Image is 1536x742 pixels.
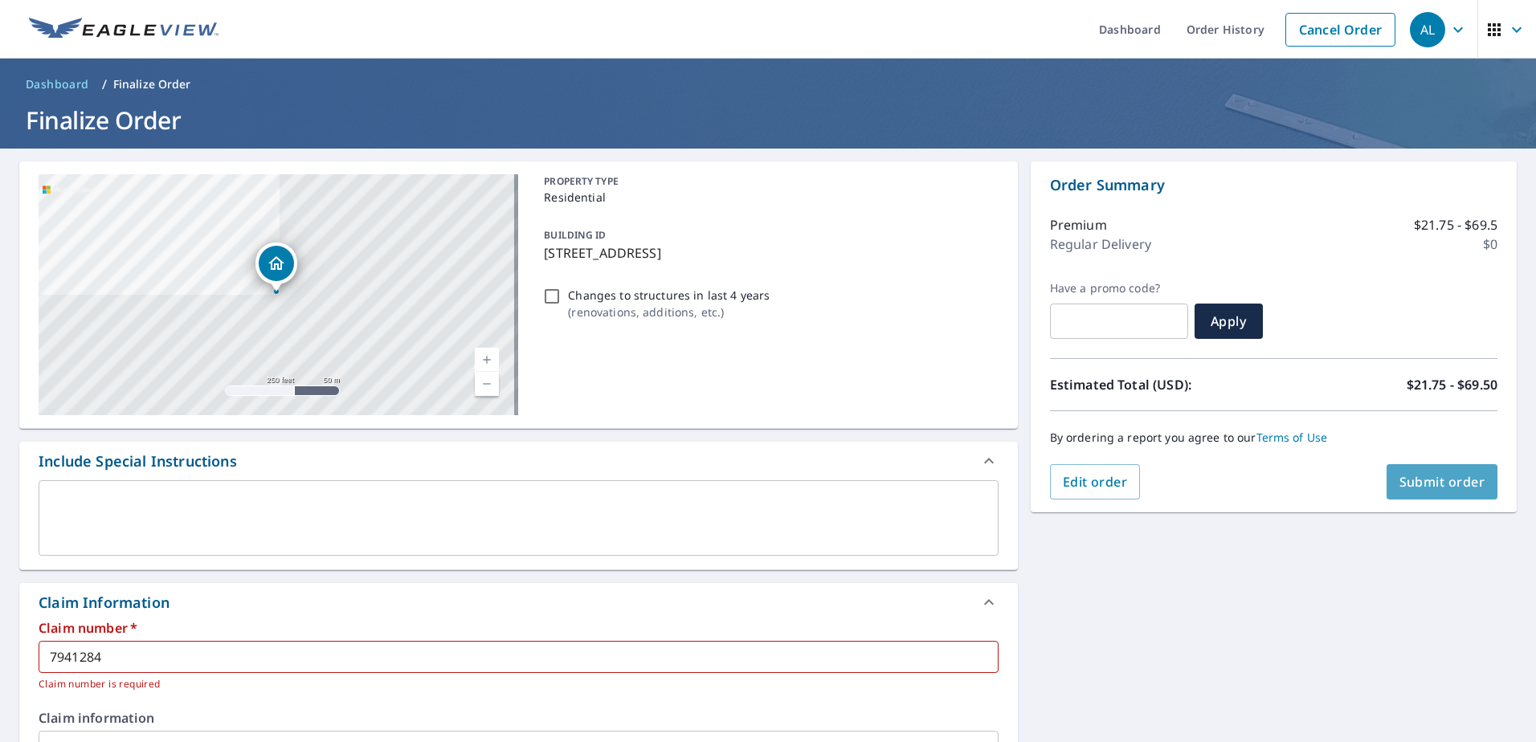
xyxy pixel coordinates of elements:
p: BUILDING ID [544,228,606,242]
label: Claim information [39,711,999,724]
p: Regular Delivery [1050,234,1151,254]
label: Have a promo code? [1050,281,1188,296]
label: Claim number [39,622,999,634]
p: Estimated Total (USD): [1050,375,1274,394]
nav: breadcrumb [19,71,1517,97]
span: Apply [1207,312,1250,330]
div: Include Special Instructions [39,450,237,472]
li: / [102,75,107,94]
a: Terms of Use [1256,430,1328,445]
img: EV Logo [29,18,219,42]
div: Claim Information [19,583,1018,622]
div: AL [1410,12,1445,47]
a: Cancel Order [1285,13,1395,47]
p: PROPERTY TYPE [544,174,991,189]
p: $21.75 - $69.5 [1414,215,1497,234]
div: Claim Information [39,592,170,614]
a: Current Level 17, Zoom Out [475,372,499,396]
span: Edit order [1063,473,1128,491]
span: Dashboard [26,76,89,92]
p: By ordering a report you agree to our [1050,430,1497,445]
a: Current Level 17, Zoom In [475,348,499,372]
p: Premium [1050,215,1107,234]
button: Apply [1195,304,1263,339]
p: ( renovations, additions, etc. ) [568,304,770,320]
p: $0 [1483,234,1497,254]
button: Submit order [1387,464,1498,499]
span: Submit order [1399,473,1485,491]
p: Claim number is required [39,676,987,692]
p: Residential [544,189,991,206]
p: Order Summary [1050,174,1497,196]
p: $21.75 - $69.50 [1407,375,1497,394]
div: Dropped pin, building 1, Residential property, 8406 N 1000e Rd Manteno, IL 60950 [255,243,297,292]
div: Include Special Instructions [19,442,1018,480]
p: [STREET_ADDRESS] [544,243,991,263]
p: Changes to structures in last 4 years [568,287,770,304]
p: Finalize Order [113,76,191,92]
button: Edit order [1050,464,1141,499]
h1: Finalize Order [19,104,1517,137]
a: Dashboard [19,71,96,97]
